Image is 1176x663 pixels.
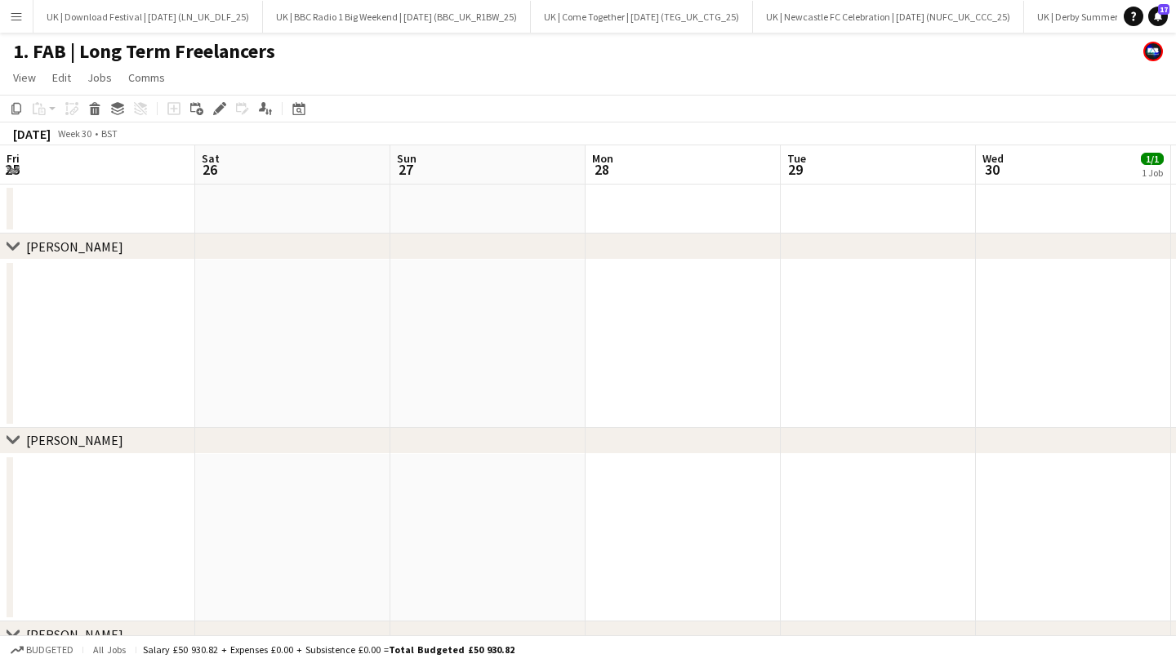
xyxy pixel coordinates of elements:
[33,1,263,33] button: UK | Download Festival | [DATE] (LN_UK_DLF_25)
[13,70,36,85] span: View
[787,151,806,166] span: Tue
[1141,153,1164,165] span: 1/1
[980,160,1004,179] span: 30
[592,151,613,166] span: Mon
[590,160,613,179] span: 28
[753,1,1024,33] button: UK | Newcastle FC Celebration | [DATE] (NUFC_UK_CCC_25)
[389,643,514,656] span: Total Budgeted £50 930.82
[13,39,275,64] h1: 1. FAB | Long Term Freelancers
[87,70,112,85] span: Jobs
[81,67,118,88] a: Jobs
[199,160,220,179] span: 26
[1142,167,1163,179] div: 1 Job
[26,432,123,448] div: [PERSON_NAME]
[397,151,416,166] span: Sun
[52,70,71,85] span: Edit
[394,160,416,179] span: 27
[26,626,123,643] div: [PERSON_NAME]
[1148,7,1168,26] a: 17
[1158,4,1169,15] span: 17
[8,641,76,659] button: Budgeted
[1143,42,1163,61] app-user-avatar: FAB Recruitment
[531,1,753,33] button: UK | Come Together | [DATE] (TEG_UK_CTG_25)
[26,644,73,656] span: Budgeted
[54,127,95,140] span: Week 30
[13,126,51,142] div: [DATE]
[122,67,171,88] a: Comms
[785,160,806,179] span: 29
[143,643,514,656] div: Salary £50 930.82 + Expenses £0.00 + Subsistence £0.00 =
[202,151,220,166] span: Sat
[101,127,118,140] div: BST
[90,643,129,656] span: All jobs
[128,70,165,85] span: Comms
[982,151,1004,166] span: Wed
[7,67,42,88] a: View
[263,1,531,33] button: UK | BBC Radio 1 Big Weekend | [DATE] (BBC_UK_R1BW_25)
[26,238,123,255] div: [PERSON_NAME]
[4,160,20,179] span: 25
[46,67,78,88] a: Edit
[7,151,20,166] span: Fri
